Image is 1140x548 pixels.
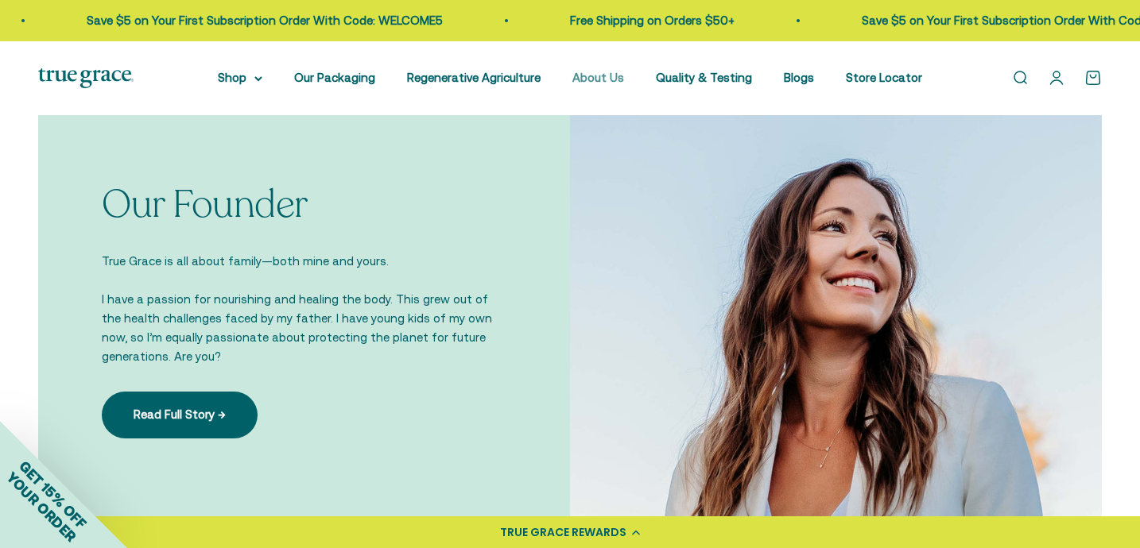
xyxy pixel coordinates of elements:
[218,68,262,87] summary: Shop
[407,71,541,84] a: Regenerative Agriculture
[846,71,922,84] a: Store Locator
[3,469,79,545] span: YOUR ORDER
[294,71,375,84] a: Our Packaging
[572,71,624,84] a: About Us
[102,392,258,438] a: Read Full Story →
[699,11,1055,30] p: Save $5 on Your First Subscription Order With Code: WELCOME5
[16,457,90,531] span: GET 15% OFF
[656,71,752,84] a: Quality & Testing
[102,290,506,366] p: I have a passion for nourishing and healing the body. This grew out of the health challenges face...
[784,71,814,84] a: Blogs
[407,14,572,27] a: Free Shipping on Orders $50+
[102,184,506,226] p: Our Founder
[500,524,626,541] div: TRUE GRACE REWARDS
[102,252,506,271] p: True Grace is all about family—both mine and yours.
